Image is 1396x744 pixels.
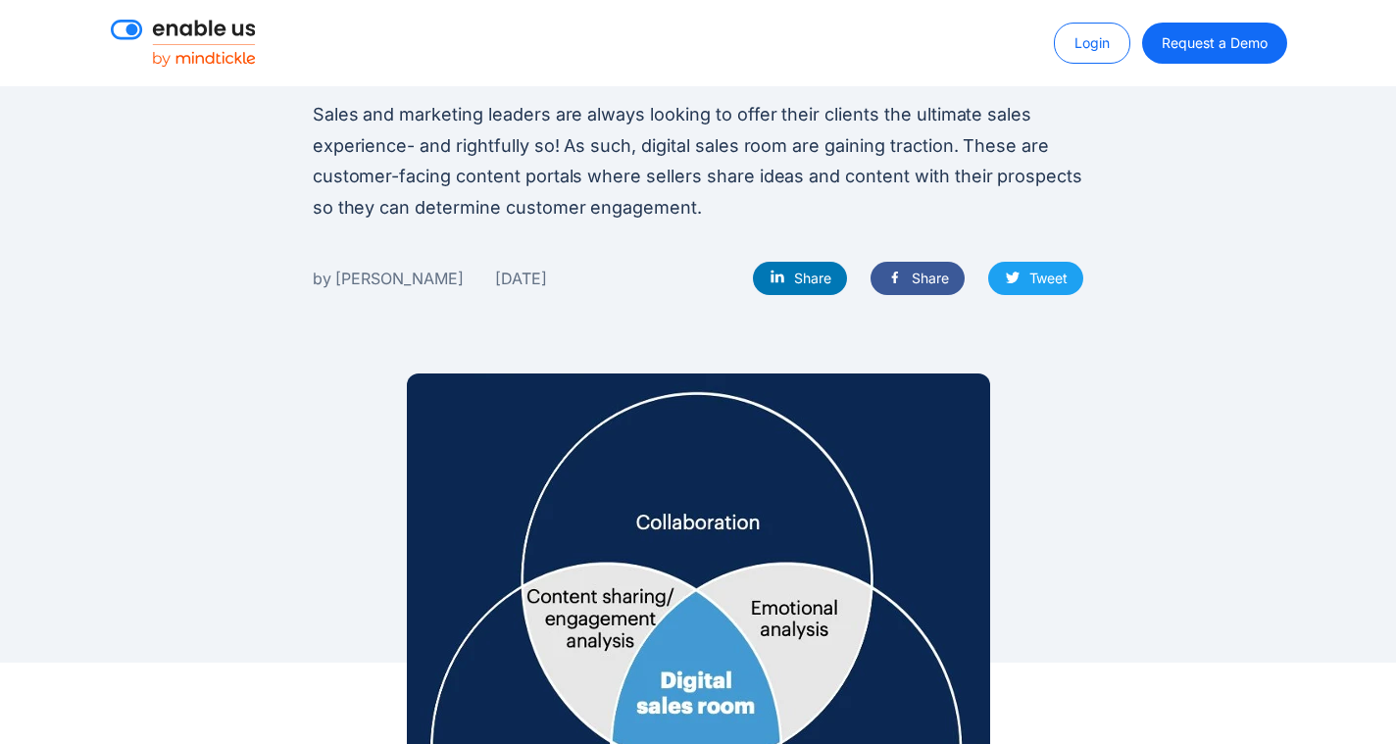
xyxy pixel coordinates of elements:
[1306,654,1396,744] iframe: Qualified Messenger
[1054,23,1130,64] a: Login
[753,262,847,295] a: Share
[495,266,547,291] div: [DATE]
[313,266,331,291] div: by
[871,262,965,295] a: Share
[1142,23,1286,64] a: Request a Demo
[335,266,464,291] div: [PERSON_NAME]
[313,99,1084,223] p: Sales and marketing leaders are always looking to offer their clients the ultimate sales experien...
[988,262,1084,295] a: Tweet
